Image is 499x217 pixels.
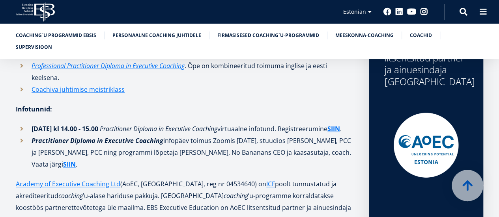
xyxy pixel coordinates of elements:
[16,32,96,39] a: Coaching´u programmid EBSis
[32,124,98,133] strong: [DATE] kl 14.00 - 15.00
[335,32,394,39] a: Meeskonna-coaching
[327,124,340,133] strong: SIIN
[420,8,428,16] a: Instagram
[217,32,319,39] a: Firmasisesed coaching`u-programmid
[407,8,416,16] a: Youtube
[16,135,353,170] li: infopäev toimus Zoomis [DATE], stuudios [PERSON_NAME], PCC ja [PERSON_NAME], PCC ning programmi l...
[383,8,391,16] a: Facebook
[385,17,467,87] div: EBS on Academy of Executive Coaching'u (AoEC) litsentsitud partner ja ainuesindaja [GEOGRAPHIC_DATA]
[16,60,353,83] li: . Õpe on kombineeritud toimuma inglise ja eesti keelsena.
[16,105,52,113] strong: Infotunnid:
[395,8,403,16] a: Linkedin
[100,124,217,133] em: Practitioner Diploma in Executive Coaching
[63,158,76,170] a: SIIN
[224,191,248,200] em: coaching
[58,191,83,200] em: coaching
[16,43,52,51] a: SUPERVISIOON
[16,123,353,135] li: virtuaalne infotund. Registreerumine .
[410,32,432,39] a: Coachid
[266,178,275,190] a: ICF
[32,60,185,72] a: Professional Practitioner Diploma in Executive Coaching
[32,61,185,70] em: Professional Practitioner Diploma in Executive Coaching
[32,83,125,95] a: Coachiva juhtimise meistriklass
[112,32,201,39] a: Personaalne coaching juhtidele
[16,178,120,190] a: Academy of Executive Coaching Ltd
[32,136,163,145] em: Practitioner Diploma in Executive Coaching
[327,123,340,135] a: SIIN
[63,160,76,169] strong: SIIN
